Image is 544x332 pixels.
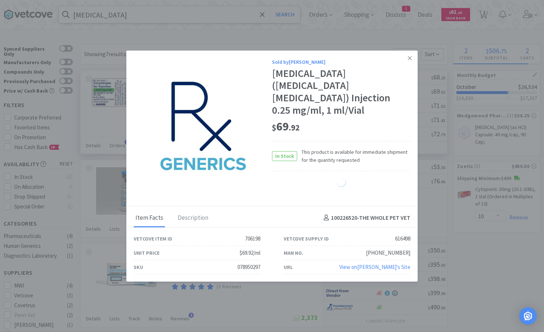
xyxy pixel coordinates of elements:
div: Sold by [PERSON_NAME] [272,58,410,66]
span: In Stock [272,152,297,161]
div: $69.92/ml [240,249,260,257]
span: 69 [272,119,300,134]
div: Item Facts [134,209,165,227]
div: 706198 [245,234,260,243]
div: Description [176,209,210,227]
div: Open Intercom Messenger [519,307,537,325]
span: . 92 [289,122,300,133]
div: [PHONE_NUMBER] [366,249,410,257]
a: View on[PERSON_NAME]'s Site [339,263,410,270]
span: This product is available for immediate shipment for the quantity requested [297,148,410,164]
span: $ [272,122,276,133]
img: dee7cbb532484084bfdce9b56b12acb2_616498.jpeg [155,78,250,173]
h4: 100226520 - THE WHOLE PET VET [321,213,410,223]
div: Vetcove Item ID [134,234,172,242]
div: Unit Price [134,249,159,257]
div: 616498 [395,234,410,243]
div: Vetcove Supply ID [284,234,329,242]
div: [MEDICAL_DATA] ([MEDICAL_DATA] [MEDICAL_DATA]) Injection 0.25 mg/ml, 1 ml/Vial [272,67,410,116]
div: URL [284,263,293,271]
div: Man No. [284,249,303,257]
div: 078950297 [237,263,260,272]
div: SKU [134,263,143,271]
